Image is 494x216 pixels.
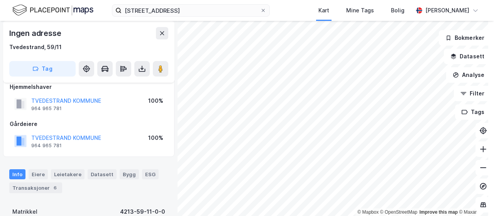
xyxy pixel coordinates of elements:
[120,169,139,179] div: Bygg
[9,61,76,77] button: Tag
[318,6,329,15] div: Kart
[12,3,93,17] img: logo.f888ab2527a4732fd821a326f86c7f29.svg
[454,86,491,101] button: Filter
[10,119,168,129] div: Gårdeiere
[122,5,260,16] input: Søk på adresse, matrikkel, gårdeiere, leietakere eller personer
[346,6,374,15] div: Mine Tags
[10,82,168,92] div: Hjemmelshaver
[9,43,62,52] div: Tvedestrand, 59/11
[446,67,491,83] button: Analyse
[420,209,458,215] a: Improve this map
[142,169,159,179] div: ESG
[31,143,62,149] div: 964 965 781
[9,182,62,193] div: Transaksjoner
[88,169,117,179] div: Datasett
[380,209,418,215] a: OpenStreetMap
[29,169,48,179] div: Eiere
[31,105,62,112] div: 964 965 781
[455,179,494,216] iframe: Chat Widget
[51,184,59,192] div: 6
[444,49,491,64] button: Datasett
[9,27,63,39] div: Ingen adresse
[455,104,491,120] button: Tags
[51,169,85,179] div: Leietakere
[425,6,469,15] div: [PERSON_NAME]
[357,209,379,215] a: Mapbox
[148,96,163,105] div: 100%
[391,6,404,15] div: Bolig
[439,30,491,46] button: Bokmerker
[9,169,25,179] div: Info
[148,133,163,143] div: 100%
